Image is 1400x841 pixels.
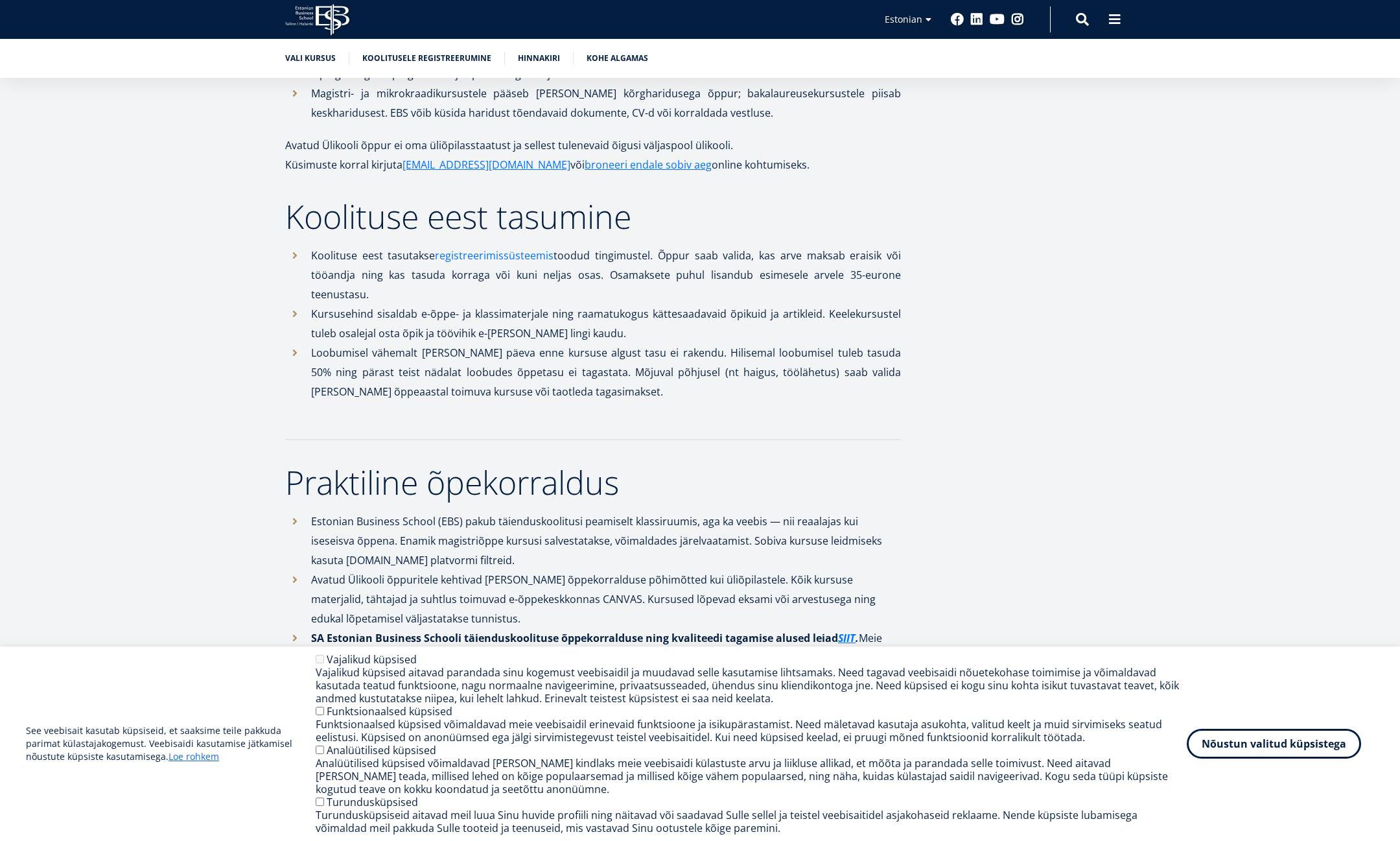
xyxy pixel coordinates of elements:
[1187,729,1361,759] button: Nõustun valitud küpsistega
[285,246,901,304] li: Koolituse eest tasutakse toodud tingimustel. Õppur saab valida, kas arve maksab eraisik või tööan...
[311,343,901,401] p: Loobumisel vähemalt [PERSON_NAME] päeva enne kursuse algust tasu ei rakendu. Hilisemal loobumisel...
[308,1,349,12] span: First name
[316,757,1187,796] div: Analüütilised küpsised võimaldavad [PERSON_NAME] kindlaks meie veebisaidi külastuste arvu ja liik...
[518,52,560,65] a: Hinnakiri
[285,200,901,233] h2: Koolituse eest tasumine
[362,52,491,65] a: Koolitusele registreerumine
[951,13,964,26] a: Facebook
[402,155,570,174] a: [EMAIL_ADDRESS][DOMAIN_NAME]
[838,628,856,648] a: SIIT
[990,13,1005,26] a: Youtube
[587,52,648,65] a: Kohe algamas
[970,13,983,26] a: Linkedin
[327,795,418,809] label: Turundusküpsised
[311,631,859,645] strong: SA Estonian Business Schooli täienduskoolituse õppekorralduse ning kvaliteedi tagamise alused leiad
[311,570,901,628] p: Avatud Ülikooli õppuritele kehtivad [PERSON_NAME] õppekorralduse põhimõtted kui üliõpilastele. Kõ...
[285,52,336,65] a: Vali kursus
[316,718,1187,744] div: Funktsionaalsed küpsised võimaldavad meie veebisaidil erinevaid funktsioone ja isikupärastamist. ...
[285,84,901,123] li: Magistri- ja mikrokraadikursustele pääseb [PERSON_NAME] kõrgharidusega õppur; bakalaureusekursust...
[585,155,712,174] a: broneeri endale sobiv aeg
[327,743,436,757] label: Analüütilised küpsised
[311,512,901,570] p: Estonian Business School (EBS) pakub täienduskoolitusi peamiselt klassiruumis, aga ka veebis — ni...
[169,750,219,763] a: Loe rohkem
[838,631,859,645] em: .
[316,666,1187,705] div: Vajalikud küpsised aitavad parandada sinu kogemust veebisaidil ja muudavad selle kasutamise lihts...
[311,304,901,343] p: Kursusehind sisaldab e-õppe- ja klassimaterjale ning raamatukogus kättesaadavaid õpikuid ja artik...
[285,460,619,504] b: Praktiline õpekorraldus
[327,652,417,667] label: Vajalikud küpsised
[327,704,452,718] label: Funktsionaalsed küpsised
[285,136,901,174] p: Avatud Ülikooli õppur ei oma üliõpilasstaatust ja sellest tulenevaid õigusi väljaspool ülikooli. ...
[26,724,316,763] p: See veebisait kasutab küpsiseid, et saaksime teile pakkuda parimat külastajakogemust. Veebisaidi ...
[316,809,1187,835] div: Turundusküpsiseid aitavad meil luua Sinu huvide profiili ning näitavad või saadavad Sulle sellel ...
[1011,13,1024,26] a: Instagram
[435,246,554,265] a: registreerimissüsteemis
